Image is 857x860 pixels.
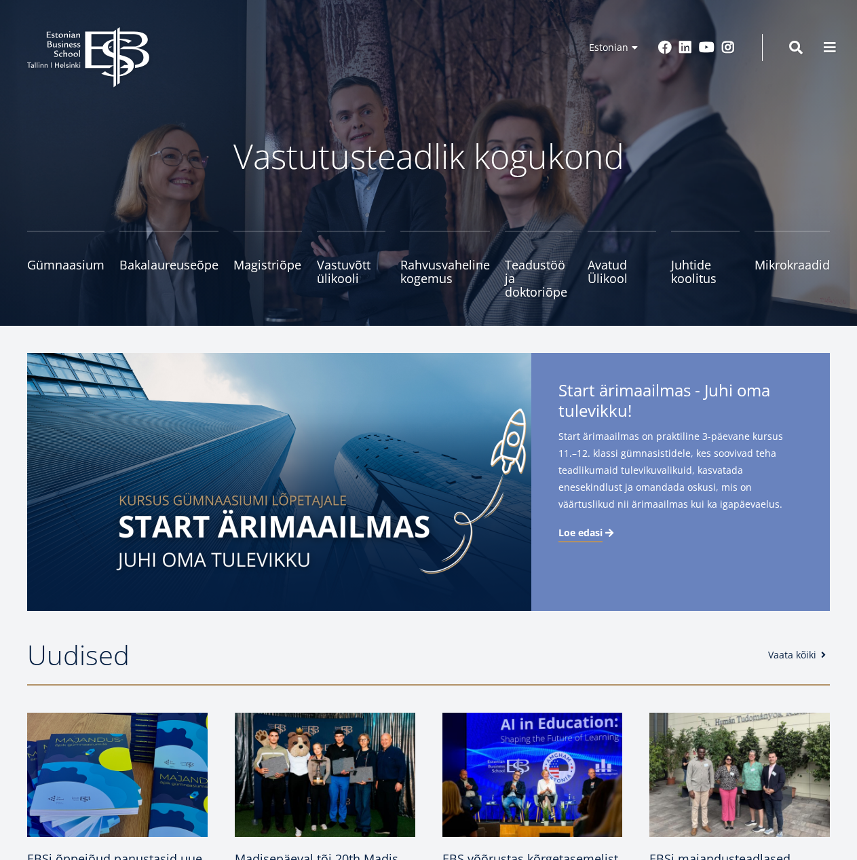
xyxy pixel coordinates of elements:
[505,258,573,299] span: Teadustöö ja doktoriõpe
[27,713,208,837] img: Majandusõpik
[27,353,531,611] img: Start arimaailmas
[558,400,632,421] span: tulevikku!
[69,136,788,176] p: Vastutusteadlik kogukond
[27,258,104,272] span: Gümnaasium
[317,258,385,285] span: Vastuvõtt ülikooli
[317,231,385,299] a: Vastuvõtt ülikooli
[671,231,740,299] a: Juhtide koolitus
[400,231,490,299] a: Rahvusvaheline kogemus
[400,258,490,285] span: Rahvusvaheline kogemus
[649,713,830,837] img: a
[755,231,830,299] a: Mikrokraadid
[558,428,803,512] span: Start ärimaailmas on praktiline 3-päevane kursus 11.–12. klassi gümnasistidele, kes soovivad teha...
[558,380,803,425] span: Start ärimaailmas - Juhi oma
[27,638,755,672] h2: Uudised
[658,41,672,54] a: Facebook
[768,648,830,662] a: Vaata kõiki
[558,526,616,540] a: Loe edasi
[27,231,104,299] a: Gümnaasium
[235,713,415,837] img: 20th Madis Habakuk Cup
[755,258,830,272] span: Mikrokraadid
[442,713,623,837] img: Ai in Education
[233,231,302,299] a: Magistriõpe
[119,231,218,299] a: Bakalaureuseõpe
[671,258,740,285] span: Juhtide koolitus
[505,231,573,299] a: Teadustöö ja doktoriõpe
[233,258,302,272] span: Magistriõpe
[558,526,603,540] span: Loe edasi
[721,41,735,54] a: Instagram
[679,41,692,54] a: Linkedin
[119,258,218,272] span: Bakalaureuseõpe
[588,231,656,299] a: Avatud Ülikool
[699,41,715,54] a: Youtube
[588,258,656,285] span: Avatud Ülikool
